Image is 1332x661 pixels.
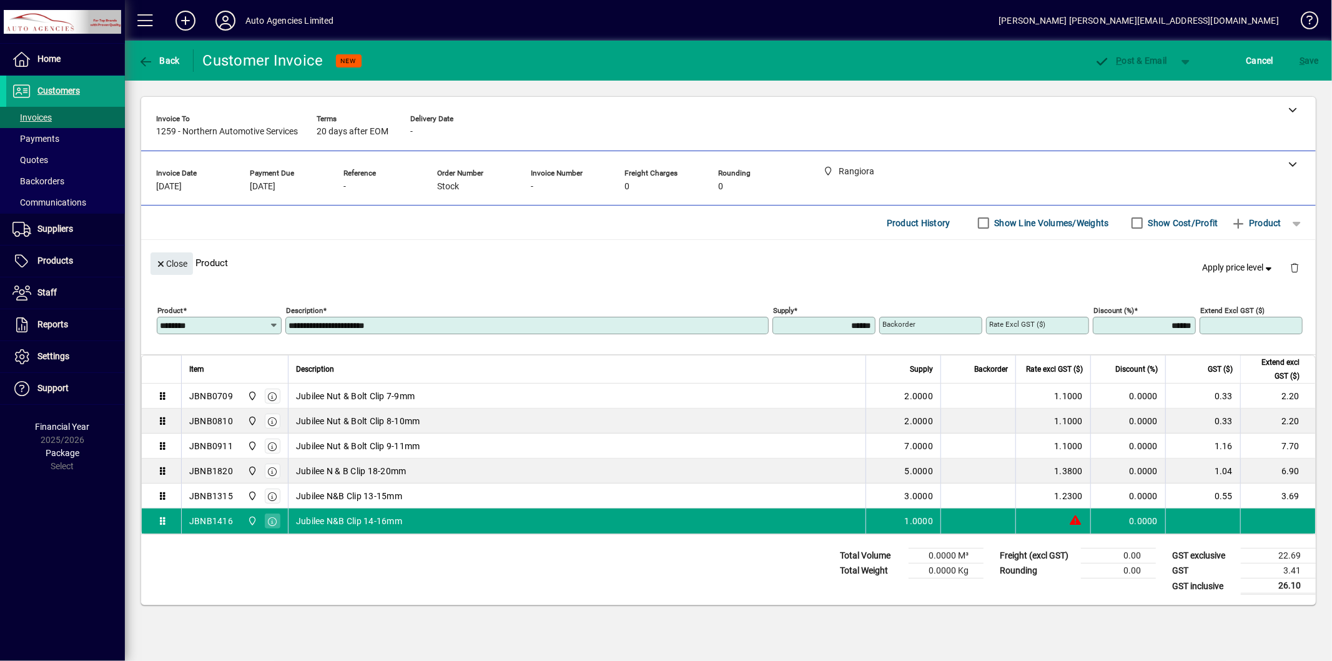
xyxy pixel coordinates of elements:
td: 0.00 [1081,564,1156,579]
span: Communications [12,197,86,207]
button: Apply price level [1198,257,1280,279]
div: 1.1000 [1024,390,1083,402]
a: Payments [6,128,125,149]
span: Extend excl GST ($) [1248,355,1300,383]
td: Total Volume [834,549,909,564]
td: 0.0000 [1090,484,1165,509]
a: Suppliers [6,214,125,245]
a: Communications [6,192,125,213]
span: Jubilee N&B Clip 14-16mm [296,515,402,527]
a: Home [6,44,125,75]
td: 22.69 [1241,549,1316,564]
td: 0.0000 [1090,434,1165,459]
span: NEW [341,57,357,65]
td: 2.20 [1240,409,1315,434]
a: Backorders [6,171,125,192]
span: Rangiora [244,439,259,453]
mat-label: Product [157,306,183,315]
div: 1.1000 [1024,440,1083,452]
button: Close [150,252,193,275]
a: Settings [6,341,125,372]
span: 5.0000 [905,465,934,477]
div: 1.3800 [1024,465,1083,477]
mat-label: Backorder [882,320,915,329]
td: GST inclusive [1166,579,1241,594]
span: Backorder [974,362,1008,376]
span: Rangiora [244,389,259,403]
span: Supply [910,362,933,376]
app-page-header-button: Back [125,49,194,72]
a: Invoices [6,107,125,128]
span: Quotes [12,155,48,165]
span: Item [189,362,204,376]
span: Package [46,448,79,458]
td: Rounding [994,564,1081,579]
div: JBNB1416 [189,515,233,527]
span: Discount (%) [1115,362,1158,376]
span: Customers [37,86,80,96]
span: S [1300,56,1305,66]
td: 0.0000 [1090,459,1165,484]
span: Jubilee Nut & Bolt Clip 7-9mm [296,390,415,402]
span: - [531,182,533,192]
td: 0.0000 [1090,509,1165,534]
span: Staff [37,287,57,297]
span: GST ($) [1208,362,1233,376]
span: 20 days after EOM [317,127,388,137]
td: 26.10 [1241,579,1316,594]
mat-label: Rate excl GST ($) [989,320,1045,329]
div: [PERSON_NAME] [PERSON_NAME][EMAIL_ADDRESS][DOMAIN_NAME] [999,11,1279,31]
a: Support [6,373,125,404]
td: 0.33 [1165,384,1240,409]
td: 0.55 [1165,484,1240,509]
div: 1.1000 [1024,415,1083,427]
span: 0 [624,182,629,192]
td: 0.0000 [1090,409,1165,434]
mat-label: Extend excl GST ($) [1200,306,1265,315]
a: Staff [6,277,125,309]
span: 3.0000 [905,490,934,502]
td: 7.70 [1240,434,1315,459]
span: P [1117,56,1122,66]
span: Home [37,54,61,64]
span: Invoices [12,112,52,122]
div: JBNB1820 [189,465,233,477]
div: JBNB0810 [189,415,233,427]
app-page-header-button: Close [147,257,196,269]
a: Knowledge Base [1291,2,1316,43]
span: 0 [718,182,723,192]
span: 1259 - Northern Automotive Services [156,127,298,137]
span: 2.0000 [905,415,934,427]
span: 2.0000 [905,390,934,402]
span: Rangiora [244,514,259,528]
td: GST [1166,564,1241,579]
span: Suppliers [37,224,73,234]
td: 6.90 [1240,459,1315,484]
span: Product History [887,213,950,233]
span: Products [37,256,73,266]
span: 7.0000 [905,440,934,452]
span: Product [1231,213,1281,233]
span: ost & Email [1095,56,1167,66]
span: - [410,127,413,137]
span: Support [37,383,69,393]
app-page-header-button: Delete [1280,262,1310,273]
span: Description [296,362,334,376]
span: Jubilee N&B Clip 13-15mm [296,490,402,502]
div: Auto Agencies Limited [245,11,334,31]
span: Rangiora [244,464,259,478]
td: 0.0000 M³ [909,549,984,564]
div: Customer Invoice [203,51,323,71]
button: Back [135,49,183,72]
span: Financial Year [36,422,90,432]
button: Product [1225,212,1288,234]
div: JBNB0911 [189,440,233,452]
td: Freight (excl GST) [994,549,1081,564]
button: Cancel [1243,49,1277,72]
div: JBNB1315 [189,490,233,502]
span: Stock [437,182,459,192]
div: Product [141,240,1316,286]
span: Jubilee Nut & Bolt Clip 8-10mm [296,415,420,427]
span: 1.0000 [905,515,934,527]
span: Jubilee N & B Clip 18-20mm [296,465,407,477]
